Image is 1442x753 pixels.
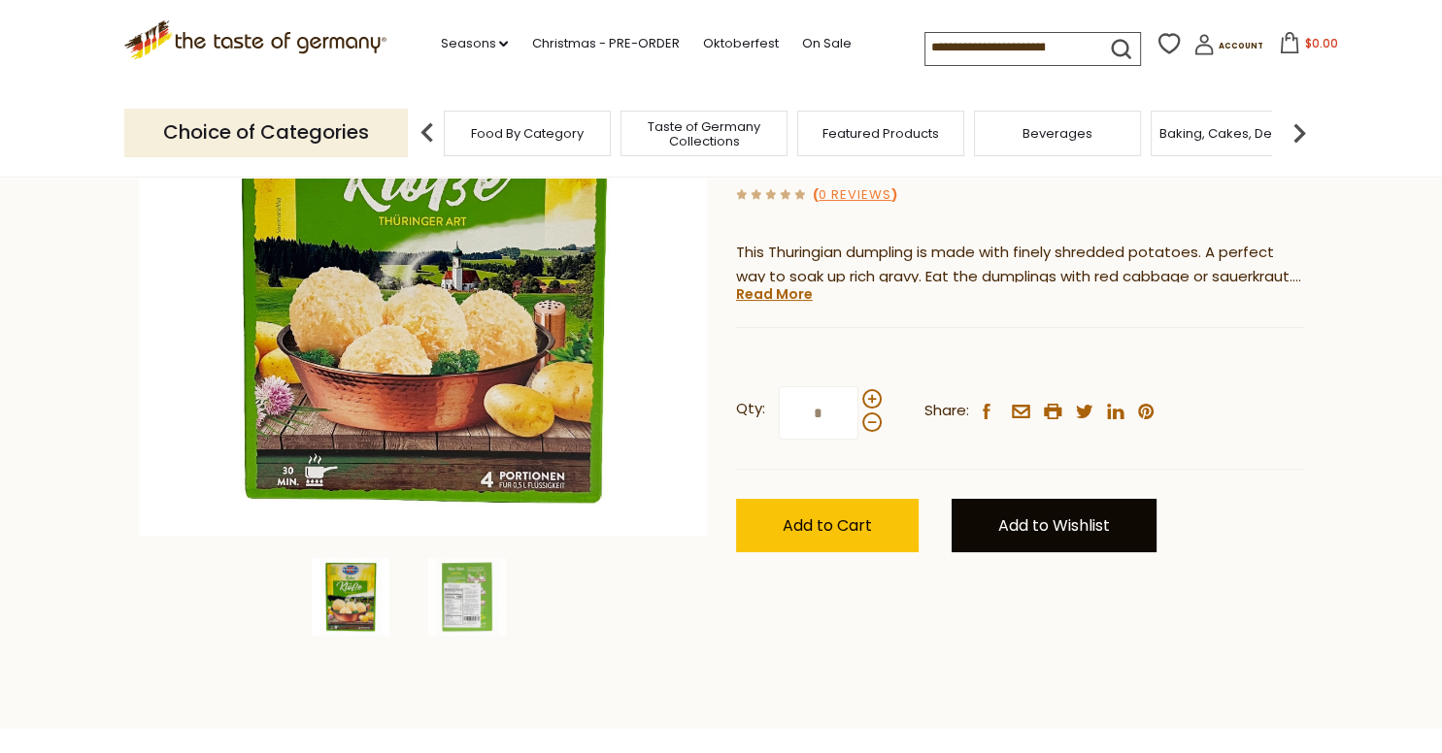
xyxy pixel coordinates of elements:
a: Food By Category [471,126,584,141]
a: Taste of Germany Collections [626,119,782,148]
img: Dr. Knoll Thuringia Coarsely Ground Dumplings 8.3 oz [428,558,506,636]
span: Share: [924,399,969,423]
a: Read More [736,284,813,304]
a: 0 Reviews [819,185,891,206]
span: Add to Cart [783,514,872,537]
a: On Sale [801,33,851,54]
p: This Thuringian dumpling is made with finely shredded potatoes. A perfect way to soak up rich gra... [736,241,1304,289]
button: $0.00 [1267,32,1350,61]
p: Choice of Categories [124,109,408,156]
button: Add to Cart [736,499,919,552]
a: Beverages [1023,126,1092,141]
input: Qty: [779,386,858,440]
a: Add to Wishlist [952,499,1157,552]
a: Christmas - PRE-ORDER [531,33,679,54]
a: Baking, Cakes, Desserts [1159,126,1310,141]
a: Featured Products [822,126,939,141]
img: previous arrow [408,114,447,152]
a: Oktoberfest [702,33,778,54]
a: Seasons [440,33,508,54]
img: Dr. Knoll Thuringia Coarsely Ground Dumpling [312,558,389,636]
a: Account [1193,34,1263,62]
span: Account [1219,41,1263,51]
img: next arrow [1280,114,1319,152]
span: $0.00 [1304,35,1337,51]
strong: Qty: [736,397,765,421]
span: ( ) [813,185,897,204]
